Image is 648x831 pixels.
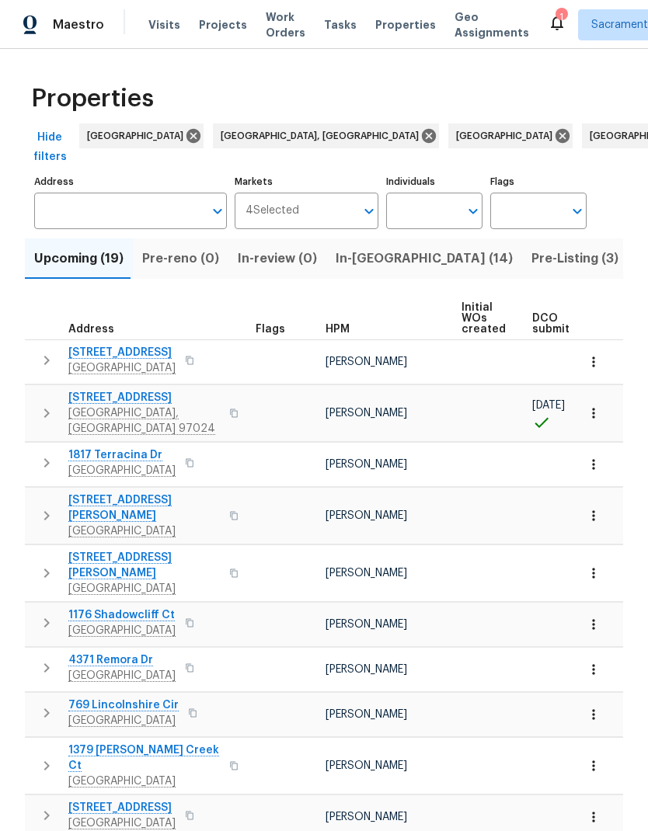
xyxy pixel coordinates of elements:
[386,177,483,186] label: Individuals
[455,9,529,40] span: Geo Assignments
[462,200,484,222] button: Open
[207,200,228,222] button: Open
[326,356,407,367] span: [PERSON_NAME]
[68,324,114,335] span: Address
[324,19,357,30] span: Tasks
[358,200,380,222] button: Open
[326,324,350,335] span: HPM
[25,123,75,171] button: Hide filters
[532,313,588,335] span: DCO submitted
[566,200,588,222] button: Open
[336,248,513,269] span: In-[GEOGRAPHIC_DATA] (14)
[326,510,407,521] span: [PERSON_NAME]
[266,9,305,40] span: Work Orders
[532,400,565,411] span: [DATE]
[87,128,190,144] span: [GEOGRAPHIC_DATA]
[34,177,227,186] label: Address
[326,459,407,470] span: [PERSON_NAME]
[375,17,436,33] span: Properties
[148,17,180,33] span: Visits
[79,123,204,148] div: [GEOGRAPHIC_DATA]
[456,128,559,144] span: [GEOGRAPHIC_DATA]
[326,664,407,675] span: [PERSON_NAME]
[256,324,285,335] span: Flags
[246,204,299,217] span: 4 Selected
[326,812,407,822] span: [PERSON_NAME]
[326,408,407,419] span: [PERSON_NAME]
[238,248,317,269] span: In-review (0)
[490,177,587,186] label: Flags
[235,177,379,186] label: Markets
[448,123,573,148] div: [GEOGRAPHIC_DATA]
[326,619,407,630] span: [PERSON_NAME]
[462,302,506,335] span: Initial WOs created
[221,128,425,144] span: [GEOGRAPHIC_DATA], [GEOGRAPHIC_DATA]
[326,568,407,579] span: [PERSON_NAME]
[31,91,154,106] span: Properties
[199,17,247,33] span: Projects
[53,17,104,33] span: Maestro
[531,248,618,269] span: Pre-Listing (3)
[213,123,439,148] div: [GEOGRAPHIC_DATA], [GEOGRAPHIC_DATA]
[142,248,219,269] span: Pre-reno (0)
[326,760,407,771] span: [PERSON_NAME]
[31,128,68,166] span: Hide filters
[34,248,124,269] span: Upcoming (19)
[326,709,407,720] span: [PERSON_NAME]
[556,9,566,25] div: 1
